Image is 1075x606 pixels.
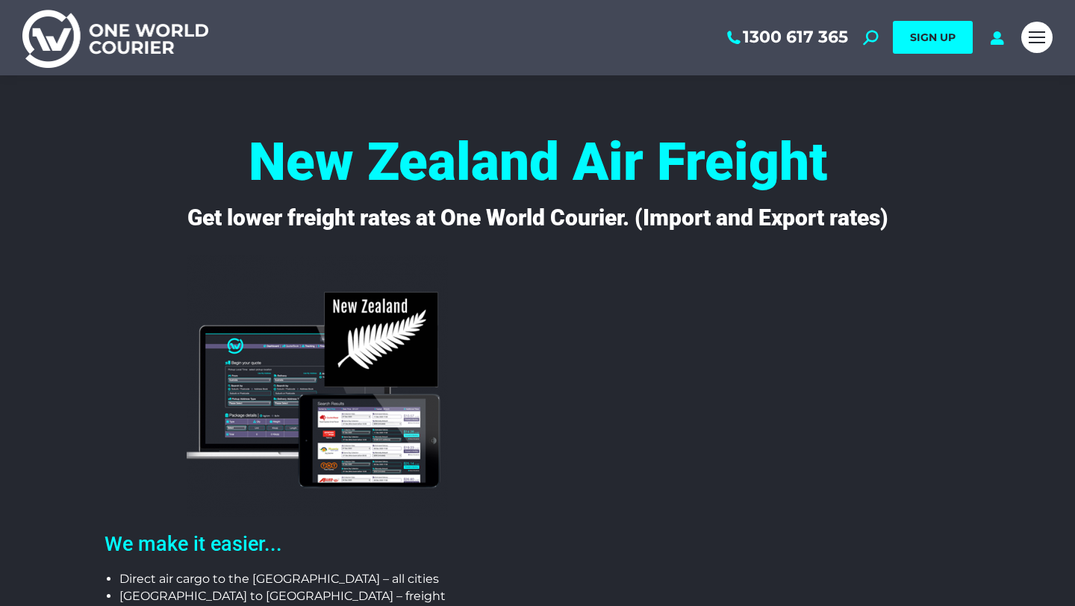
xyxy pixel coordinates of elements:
a: 1300 617 365 [724,28,848,47]
a: Mobile menu icon [1021,22,1053,53]
a: SIGN UP [893,21,973,54]
h4: New Zealand Air Freight [90,135,985,188]
h4: Get lower freight rates at One World Courier. (Import and Export rates) [97,204,978,231]
li: Direct air cargo to the [GEOGRAPHIC_DATA] – all cities [119,571,530,587]
span: SIGN UP [910,31,956,44]
img: One World Courier [22,7,208,68]
h2: We make it easier... [105,532,530,556]
img: nz-flag-owc-back-end-computer [187,255,448,516]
